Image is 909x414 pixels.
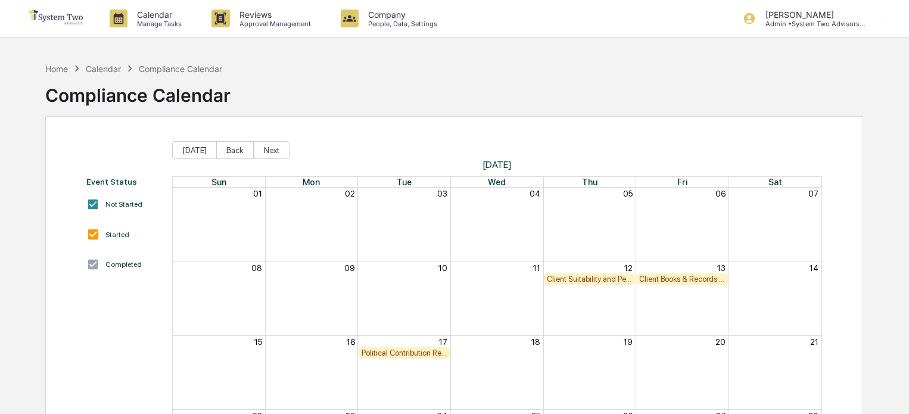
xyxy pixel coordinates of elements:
[345,189,355,198] button: 02
[230,20,317,28] p: Approval Management
[756,10,867,20] p: [PERSON_NAME]
[623,189,633,198] button: 05
[533,263,540,273] button: 11
[86,177,160,186] div: Event Status
[439,337,447,347] button: 17
[105,231,129,239] div: Started
[254,337,262,347] button: 15
[172,141,217,159] button: [DATE]
[105,260,142,269] div: Completed
[488,177,506,187] span: Wed
[253,189,262,198] button: 01
[437,189,447,198] button: 03
[438,263,447,273] button: 10
[105,200,142,208] div: Not Started
[254,141,289,159] button: Next
[230,10,317,20] p: Reviews
[531,337,540,347] button: 18
[45,64,68,74] div: Home
[530,189,540,198] button: 04
[172,159,822,170] span: [DATE]
[347,337,355,347] button: 16
[359,10,443,20] p: Company
[344,263,355,273] button: 09
[624,263,633,273] button: 12
[624,337,633,347] button: 19
[127,20,188,28] p: Manage Tasks
[362,348,447,357] div: Political Contribution Review
[211,177,226,187] span: Sun
[547,275,633,284] div: Client Suitability and Performance Review
[756,20,867,28] p: Admin • System Two Advisors, L.P.
[768,177,782,187] span: Sat
[677,177,687,187] span: Fri
[397,177,412,187] span: Tue
[127,10,188,20] p: Calendar
[715,189,726,198] button: 06
[808,189,818,198] button: 07
[639,275,725,284] div: Client Books & Records Review
[251,263,262,273] button: 08
[810,337,818,347] button: 21
[871,375,903,407] iframe: Open customer support
[45,75,231,106] div: Compliance Calendar
[717,263,726,273] button: 13
[582,177,597,187] span: Thu
[715,337,726,347] button: 20
[29,10,86,28] img: logo
[359,20,443,28] p: People, Data, Settings
[86,64,121,74] div: Calendar
[139,64,222,74] div: Compliance Calendar
[216,141,254,159] button: Back
[303,177,320,187] span: Mon
[810,263,818,273] button: 14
